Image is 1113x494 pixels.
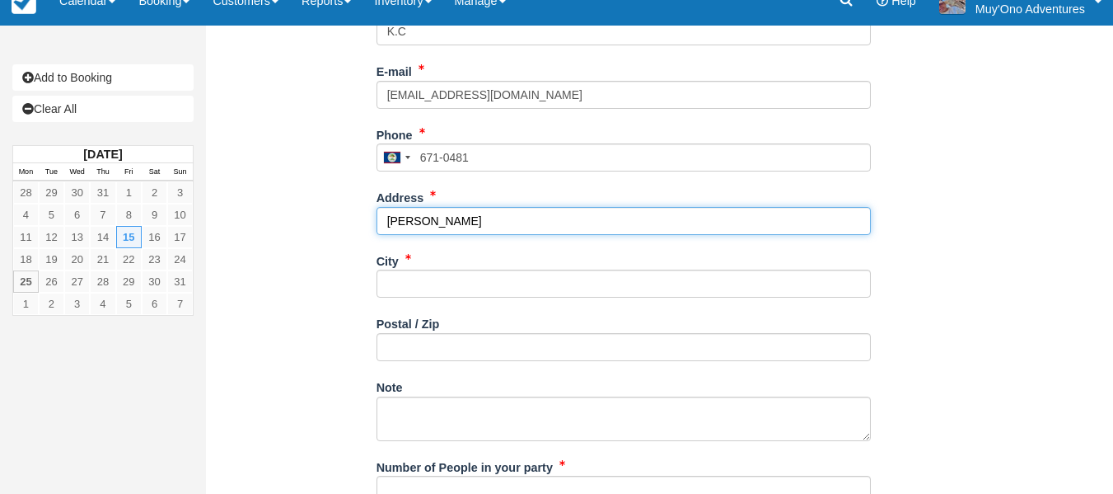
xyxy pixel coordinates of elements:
[142,181,167,204] a: 2
[376,374,403,397] label: Note
[64,163,90,181] th: Wed
[13,181,39,204] a: 28
[376,454,553,477] label: Number of People in your party
[142,248,167,271] a: 23
[142,226,167,248] a: 16
[167,181,193,204] a: 3
[64,204,90,226] a: 6
[39,271,64,293] a: 26
[39,163,64,181] th: Tue
[12,96,194,122] a: Clear All
[83,148,122,161] strong: [DATE]
[167,226,193,248] a: 17
[116,181,142,204] a: 1
[167,248,193,271] a: 24
[39,226,64,248] a: 12
[376,121,413,144] label: Phone
[142,204,167,226] a: 9
[376,184,424,207] label: Address
[142,293,167,315] a: 6
[90,293,115,315] a: 4
[64,248,90,271] a: 20
[975,1,1085,17] p: Muy'Ono Adventures
[376,58,412,81] label: E-mail
[13,163,39,181] th: Mon
[167,271,193,293] a: 31
[39,293,64,315] a: 2
[116,226,142,248] a: 15
[167,204,193,226] a: 10
[377,144,415,171] div: Belize: +501
[64,293,90,315] a: 3
[90,271,115,293] a: 28
[13,204,39,226] a: 4
[90,248,115,271] a: 21
[142,271,167,293] a: 30
[13,271,39,293] a: 25
[39,181,64,204] a: 29
[376,310,440,333] label: Postal / Zip
[167,293,193,315] a: 7
[90,226,115,248] a: 14
[64,271,90,293] a: 27
[90,163,115,181] th: Thu
[116,204,142,226] a: 8
[39,204,64,226] a: 5
[13,293,39,315] a: 1
[376,247,399,271] label: City
[12,64,194,91] a: Add to Booking
[64,181,90,204] a: 30
[116,248,142,271] a: 22
[64,226,90,248] a: 13
[116,163,142,181] th: Fri
[167,163,193,181] th: Sun
[142,163,167,181] th: Sat
[116,271,142,293] a: 29
[39,248,64,271] a: 19
[13,248,39,271] a: 18
[13,226,39,248] a: 11
[90,181,115,204] a: 31
[116,293,142,315] a: 5
[90,204,115,226] a: 7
